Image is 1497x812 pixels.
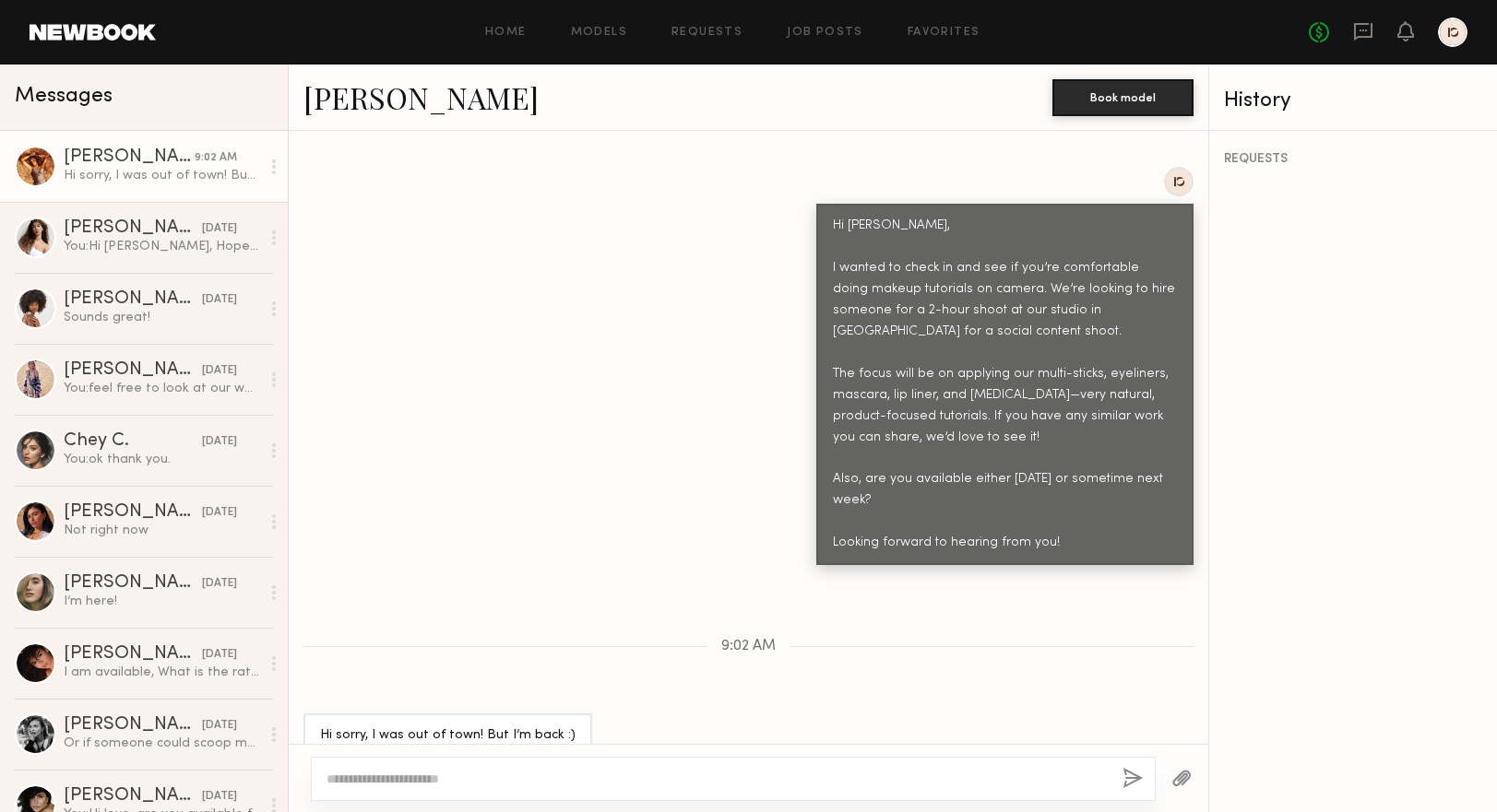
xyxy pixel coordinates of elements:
[64,148,195,167] div: [PERSON_NAME]
[1224,153,1482,166] div: REQUESTS
[15,86,113,107] span: Messages
[202,717,237,735] div: [DATE]
[64,574,202,593] div: [PERSON_NAME]
[195,149,237,167] div: 9:02 AM
[908,27,980,39] a: Favorites
[64,361,202,380] div: [PERSON_NAME]
[721,639,776,654] span: 9:02 AM
[571,27,627,39] a: Models
[64,290,202,309] div: [PERSON_NAME]
[202,433,237,451] div: [DATE]
[833,216,1177,554] div: Hi [PERSON_NAME], I wanted to check in and see if you’re comfortable doing makeup tutorials on ca...
[202,220,237,238] div: [DATE]
[64,309,260,326] div: Sounds great!
[64,380,260,397] div: You: feel free to look at our website and socials for the style of photos and videos we'll be get...
[64,593,260,610] div: I’m here!
[64,451,260,468] div: You: ok thank you.
[64,735,260,752] div: Or if someone could scoop me :)
[64,787,202,806] div: [PERSON_NAME]
[64,645,202,664] div: [PERSON_NAME]
[202,575,237,593] div: [DATE]
[671,27,743,39] a: Requests
[202,362,237,380] div: [DATE]
[485,27,527,39] a: Home
[1224,90,1482,112] div: History
[1052,79,1194,116] button: Book model
[787,27,863,39] a: Job Posts
[202,504,237,522] div: [DATE]
[202,291,237,309] div: [DATE]
[64,664,260,681] div: I am available, What is the rate?
[64,167,260,184] div: Hi sorry, I was out of town! But I’m back :)
[64,238,260,255] div: You: Hi [PERSON_NAME], Hope you’re doing well! I wanted to see if you’re available for a 1-hour s...
[64,219,202,238] div: [PERSON_NAME]
[303,77,539,117] a: [PERSON_NAME]
[64,432,202,451] div: Chey C.
[1052,88,1194,104] a: Book model
[64,503,202,522] div: [PERSON_NAME]
[320,725,576,747] div: Hi sorry, I was out of town! But I’m back :)
[64,522,260,539] div: Not right now
[202,646,237,664] div: [DATE]
[64,716,202,735] div: [PERSON_NAME]
[202,788,237,806] div: [DATE]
